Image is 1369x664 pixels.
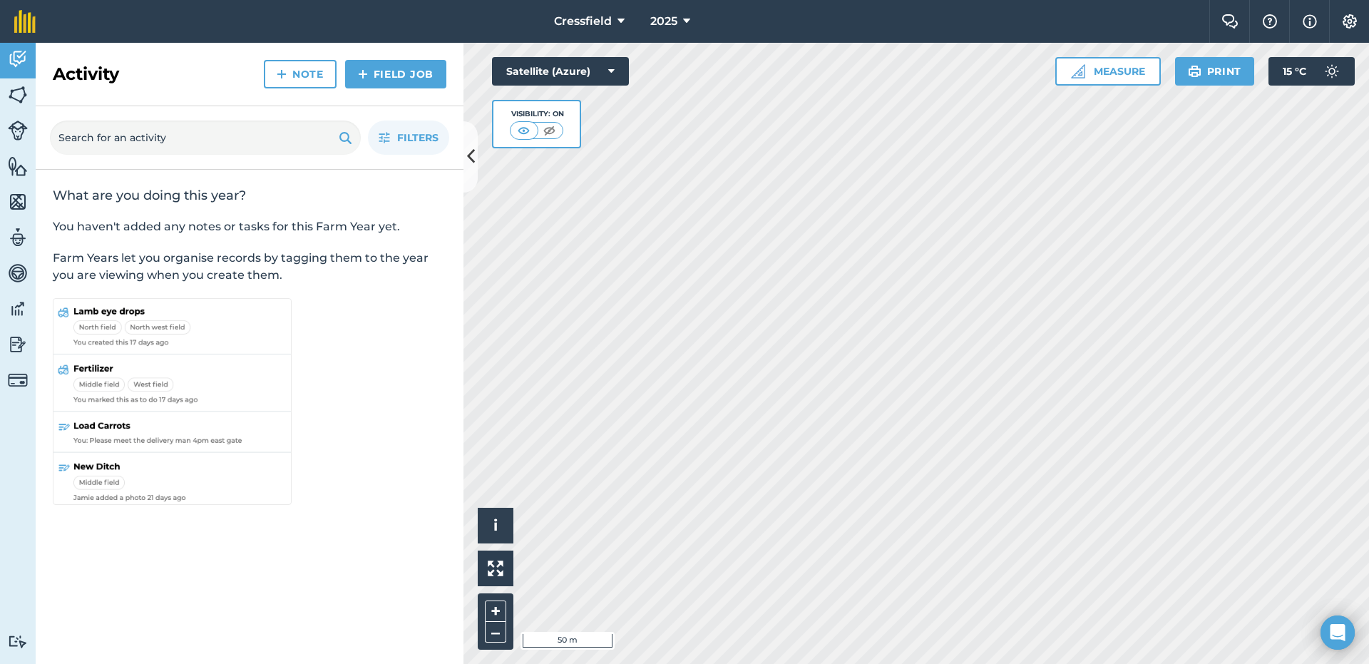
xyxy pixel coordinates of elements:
[1221,14,1239,29] img: Two speech bubbles overlapping with the left bubble in the forefront
[1175,57,1255,86] button: Print
[53,218,446,235] p: You haven't added any notes or tasks for this Farm Year yet.
[650,13,677,30] span: 2025
[515,123,533,138] img: svg+xml;base64,PHN2ZyB4bWxucz0iaHR0cDovL3d3dy53My5vcmcvMjAwMC9zdmciIHdpZHRoPSI1MCIgaGVpZ2h0PSI0MC...
[1321,616,1355,650] div: Open Intercom Messenger
[8,334,28,355] img: svg+xml;base64,PD94bWwgdmVyc2lvbj0iMS4wIiBlbmNvZGluZz0idXRmLTgiPz4KPCEtLSBHZW5lcmF0b3I6IEFkb2JlIE...
[478,508,513,543] button: i
[53,63,119,86] h2: Activity
[8,121,28,141] img: svg+xml;base64,PD94bWwgdmVyc2lvbj0iMS4wIiBlbmNvZGluZz0idXRmLTgiPz4KPCEtLSBHZW5lcmF0b3I6IEFkb2JlIE...
[8,227,28,248] img: svg+xml;base64,PD94bWwgdmVyc2lvbj0iMS4wIiBlbmNvZGluZz0idXRmLTgiPz4KPCEtLSBHZW5lcmF0b3I6IEFkb2JlIE...
[277,66,287,83] img: svg+xml;base64,PHN2ZyB4bWxucz0iaHR0cDovL3d3dy53My5vcmcvMjAwMC9zdmciIHdpZHRoPSIxNCIgaGVpZ2h0PSIyNC...
[485,622,506,643] button: –
[1188,63,1201,80] img: svg+xml;base64,PHN2ZyB4bWxucz0iaHR0cDovL3d3dy53My5vcmcvMjAwMC9zdmciIHdpZHRoPSIxOSIgaGVpZ2h0PSIyNC...
[53,250,446,284] p: Farm Years let you organise records by tagging them to the year you are viewing when you create t...
[1341,14,1358,29] img: A cog icon
[1071,64,1085,78] img: Ruler icon
[368,121,449,155] button: Filters
[485,601,506,622] button: +
[8,262,28,284] img: svg+xml;base64,PD94bWwgdmVyc2lvbj0iMS4wIiBlbmNvZGluZz0idXRmLTgiPz4KPCEtLSBHZW5lcmF0b3I6IEFkb2JlIE...
[1318,57,1346,86] img: svg+xml;base64,PD94bWwgdmVyc2lvbj0iMS4wIiBlbmNvZGluZz0idXRmLTgiPz4KPCEtLSBHZW5lcmF0b3I6IEFkb2JlIE...
[8,191,28,213] img: svg+xml;base64,PHN2ZyB4bWxucz0iaHR0cDovL3d3dy53My5vcmcvMjAwMC9zdmciIHdpZHRoPSI1NiIgaGVpZ2h0PSI2MC...
[397,130,439,145] span: Filters
[264,60,337,88] a: Note
[1261,14,1278,29] img: A question mark icon
[8,48,28,70] img: svg+xml;base64,PD94bWwgdmVyc2lvbj0iMS4wIiBlbmNvZGluZz0idXRmLTgiPz4KPCEtLSBHZW5lcmF0b3I6IEFkb2JlIE...
[8,155,28,177] img: svg+xml;base64,PHN2ZyB4bWxucz0iaHR0cDovL3d3dy53My5vcmcvMjAwMC9zdmciIHdpZHRoPSI1NiIgaGVpZ2h0PSI2MC...
[50,121,361,155] input: Search for an activity
[540,123,558,138] img: svg+xml;base64,PHN2ZyB4bWxucz0iaHR0cDovL3d3dy53My5vcmcvMjAwMC9zdmciIHdpZHRoPSI1MCIgaGVpZ2h0PSI0MC...
[1303,13,1317,30] img: svg+xml;base64,PHN2ZyB4bWxucz0iaHR0cDovL3d3dy53My5vcmcvMjAwMC9zdmciIHdpZHRoPSIxNyIgaGVpZ2h0PSIxNy...
[8,635,28,648] img: svg+xml;base64,PD94bWwgdmVyc2lvbj0iMS4wIiBlbmNvZGluZz0idXRmLTgiPz4KPCEtLSBHZW5lcmF0b3I6IEFkb2JlIE...
[492,57,629,86] button: Satellite (Azure)
[510,108,564,120] div: Visibility: On
[488,561,503,576] img: Four arrows, one pointing top left, one top right, one bottom right and the last bottom left
[358,66,368,83] img: svg+xml;base64,PHN2ZyB4bWxucz0iaHR0cDovL3d3dy53My5vcmcvMjAwMC9zdmciIHdpZHRoPSIxNCIgaGVpZ2h0PSIyNC...
[554,13,612,30] span: Cressfield
[339,129,352,146] img: svg+xml;base64,PHN2ZyB4bWxucz0iaHR0cDovL3d3dy53My5vcmcvMjAwMC9zdmciIHdpZHRoPSIxOSIgaGVpZ2h0PSIyNC...
[1283,57,1306,86] span: 15 ° C
[8,298,28,320] img: svg+xml;base64,PD94bWwgdmVyc2lvbj0iMS4wIiBlbmNvZGluZz0idXRmLTgiPz4KPCEtLSBHZW5lcmF0b3I6IEFkb2JlIE...
[493,516,498,534] span: i
[8,370,28,390] img: svg+xml;base64,PD94bWwgdmVyc2lvbj0iMS4wIiBlbmNvZGluZz0idXRmLTgiPz4KPCEtLSBHZW5lcmF0b3I6IEFkb2JlIE...
[1055,57,1161,86] button: Measure
[14,10,36,33] img: fieldmargin Logo
[1268,57,1355,86] button: 15 °C
[53,187,446,204] h2: What are you doing this year?
[8,84,28,106] img: svg+xml;base64,PHN2ZyB4bWxucz0iaHR0cDovL3d3dy53My5vcmcvMjAwMC9zdmciIHdpZHRoPSI1NiIgaGVpZ2h0PSI2MC...
[345,60,446,88] a: Field Job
